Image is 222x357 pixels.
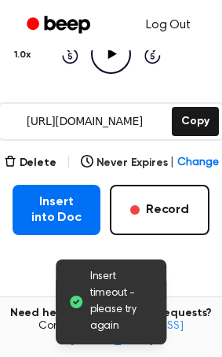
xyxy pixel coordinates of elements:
[172,107,218,136] button: Copy
[110,185,209,235] button: Record
[13,185,100,235] button: Insert into Doc
[90,269,155,335] span: Insert timeout - please try again
[70,321,184,346] a: [EMAIL_ADDRESS][DOMAIN_NAME]
[13,42,36,68] button: 1.0x
[16,10,104,41] a: Beep
[170,155,174,171] span: |
[4,155,56,171] button: Delete
[9,320,213,348] span: Contact us
[130,6,206,44] a: Log Out
[81,155,219,171] button: Never Expires|Change
[177,155,218,171] span: Change
[66,153,71,172] span: |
